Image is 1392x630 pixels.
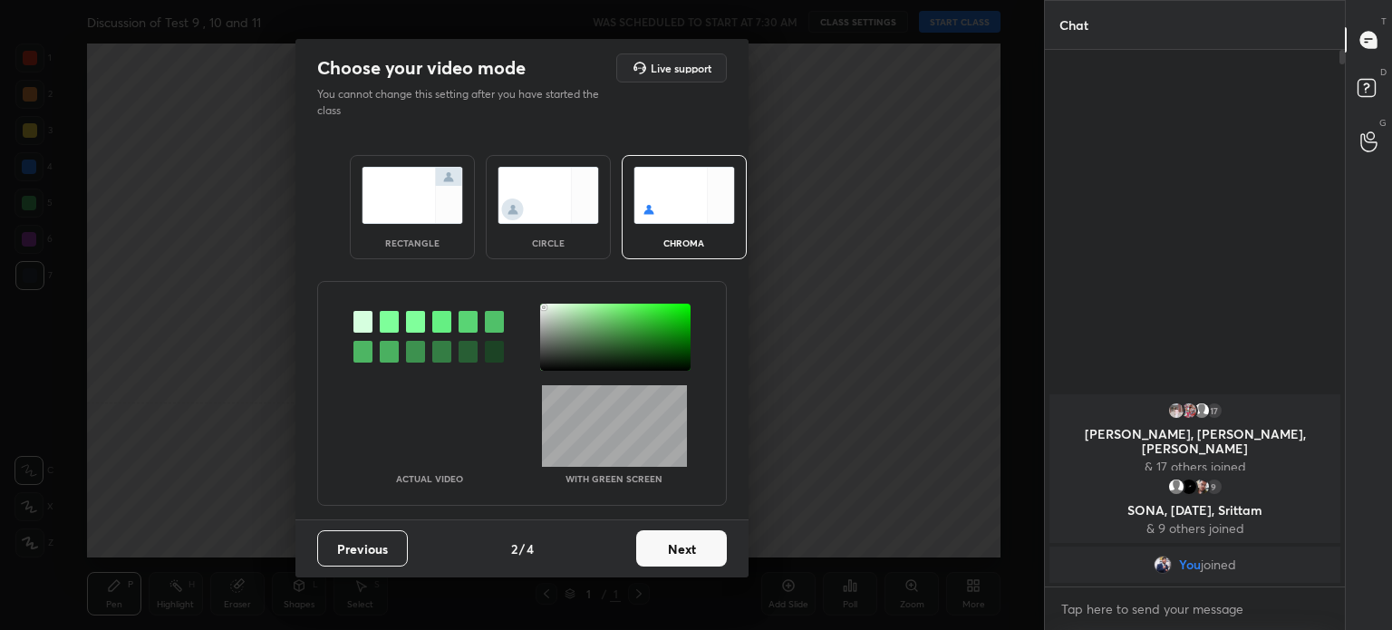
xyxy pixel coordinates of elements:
[1060,521,1329,536] p: & 9 others joined
[1180,478,1198,496] img: a23c4b918d42476f892c30d10ae202a1.jpg
[1205,478,1223,496] div: 9
[396,474,463,483] p: Actual Video
[362,167,463,224] img: normalScreenIcon.ae25ed63.svg
[1167,478,1185,496] img: default.png
[519,539,525,558] h4: /
[527,539,534,558] h4: 4
[317,530,408,567] button: Previous
[1060,503,1329,518] p: SONA, [DATE], Srittam
[651,63,711,73] h5: Live support
[1380,65,1387,79] p: D
[1045,1,1103,49] p: Chat
[565,474,662,483] p: With green screen
[511,539,517,558] h4: 2
[1045,391,1345,586] div: grid
[512,238,585,247] div: circle
[1167,402,1185,420] img: 36ed27a69b0441529606283975729370.jpg
[376,238,449,247] div: rectangle
[317,86,611,119] p: You cannot change this setting after you have started the class
[1193,402,1211,420] img: default.png
[648,238,720,247] div: chroma
[1201,557,1236,572] span: joined
[1193,478,1211,496] img: 3349662cbf254f61950c3534b4ca1a23.jpg
[1205,402,1223,420] div: 17
[1179,557,1201,572] span: You
[498,167,599,224] img: circleScreenIcon.acc0effb.svg
[636,530,727,567] button: Next
[1379,116,1387,130] p: G
[1154,556,1172,574] img: 3665861c91af40c7882c0fc6b89fae5c.jpg
[633,167,735,224] img: chromaScreenIcon.c19ab0a0.svg
[1381,15,1387,28] p: T
[1180,402,1198,420] img: 273970778d9246dcaf9168865a0d0471.jpg
[1060,460,1329,474] p: & 17 others joined
[1060,427,1329,456] p: [PERSON_NAME], [PERSON_NAME], [PERSON_NAME]
[317,56,526,80] h2: Choose your video mode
